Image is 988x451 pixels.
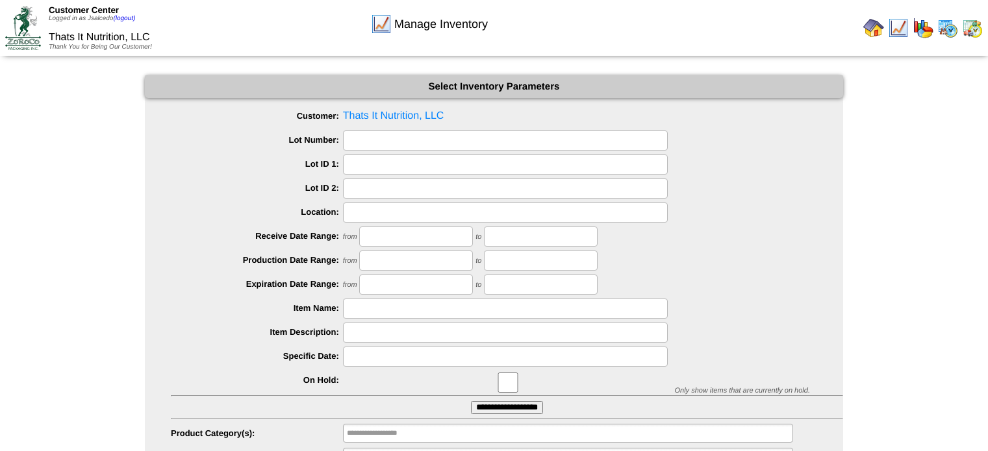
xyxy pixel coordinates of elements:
label: Lot ID 2: [171,183,343,193]
label: Expiration Date Range: [171,279,343,289]
label: Receive Date Range: [171,231,343,241]
span: to [475,233,481,241]
img: line_graph.gif [888,18,909,38]
label: On Hold: [171,375,343,385]
img: calendarprod.gif [937,18,958,38]
img: graph.gif [913,18,933,38]
label: Lot Number: [171,135,343,145]
span: to [475,281,481,289]
span: Customer Center [49,5,119,15]
label: Specific Date: [171,351,343,361]
span: from [343,281,357,289]
label: Item Name: [171,303,343,313]
label: Lot ID 1: [171,159,343,169]
img: ZoRoCo_Logo(Green%26Foil)%20jpg.webp [5,6,41,49]
span: Only show items that are currently on hold. [674,387,809,395]
img: home.gif [863,18,884,38]
label: Production Date Range: [171,255,343,265]
label: Product Category(s): [171,428,343,438]
span: Thats It Nutrition, LLC [171,106,843,126]
span: Thank You for Being Our Customer! [49,43,152,51]
img: line_graph.gif [371,14,392,34]
span: Manage Inventory [394,18,488,31]
label: Item Description: [171,327,343,337]
label: Location: [171,207,343,217]
span: from [343,257,357,265]
div: Select Inventory Parameters [145,75,843,98]
span: from [343,233,357,241]
span: to [475,257,481,265]
label: Customer: [171,111,343,121]
span: Thats It Nutrition, LLC [49,32,150,43]
span: Logged in as Jsalcedo [49,15,135,22]
img: calendarinout.gif [962,18,983,38]
a: (logout) [113,15,135,22]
